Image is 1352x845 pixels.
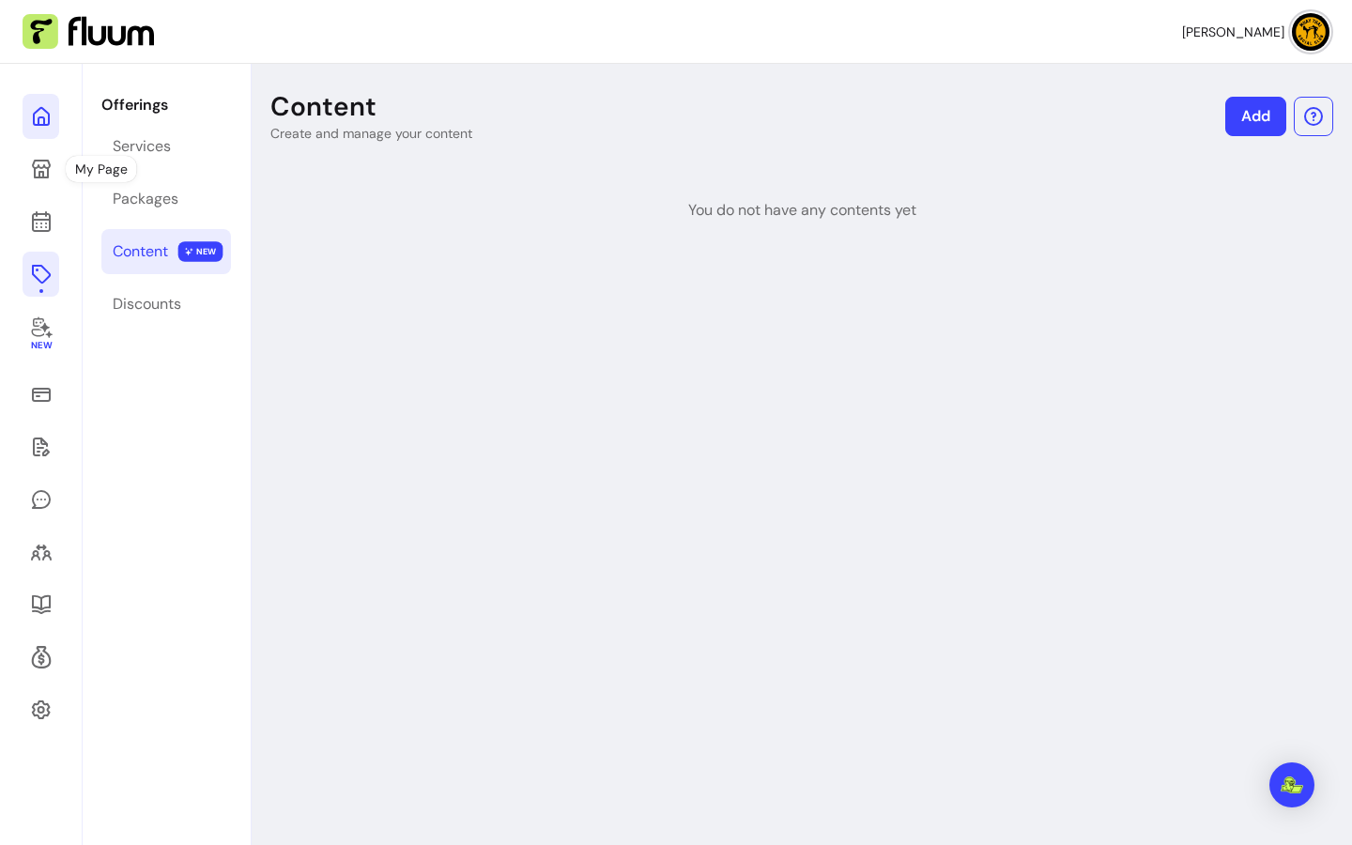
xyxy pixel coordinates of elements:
span: [PERSON_NAME] [1182,23,1284,41]
div: Packages [113,188,178,210]
a: Resources [23,582,59,627]
a: Packages [101,177,231,222]
div: Services [113,135,171,158]
p: Create and manage your content [270,124,472,143]
img: Fluum Logo [23,14,154,50]
a: Offerings [23,252,59,297]
a: New [23,304,59,364]
div: My Page [66,156,137,182]
p: You do not have any contents yet [688,199,916,222]
a: My Page [23,146,59,192]
a: My Messages [23,477,59,522]
a: Waivers [23,424,59,469]
span: New [30,340,51,352]
a: Refer & Earn [23,635,59,680]
div: Content [113,240,168,263]
div: Open Intercom Messenger [1269,762,1314,807]
p: Offerings [101,94,231,116]
a: Clients [23,530,59,575]
a: Home [23,94,59,139]
a: Calendar [23,199,59,244]
img: avatar [1292,13,1329,51]
span: NEW [178,241,223,262]
div: Discounts [113,293,181,315]
a: Sales [23,372,59,417]
a: Discounts [101,282,231,327]
a: Add [1225,97,1286,136]
a: Content NEW [101,229,231,274]
a: Settings [23,687,59,732]
a: Services [101,124,231,169]
button: avatar[PERSON_NAME] [1182,13,1329,51]
p: Content [270,90,376,124]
